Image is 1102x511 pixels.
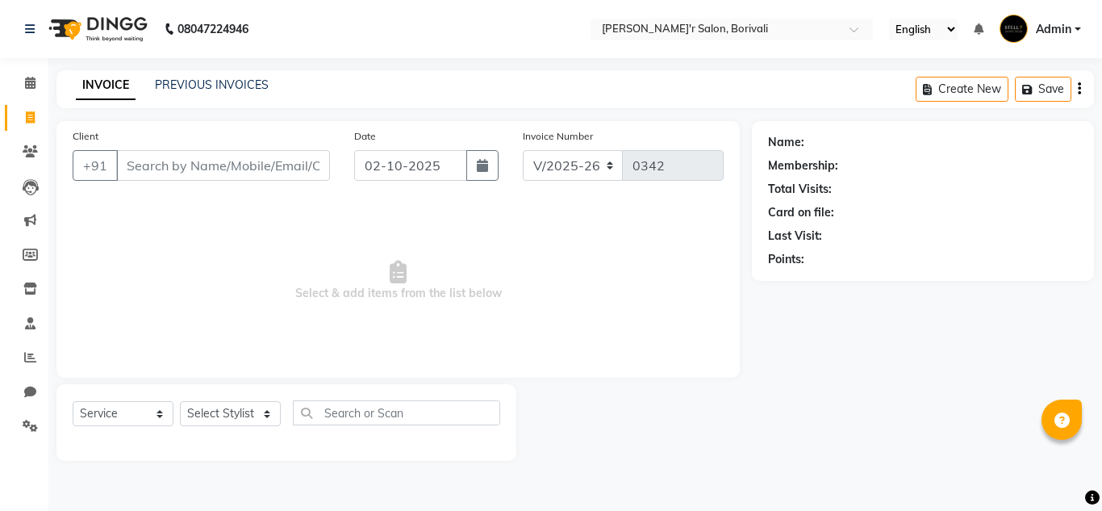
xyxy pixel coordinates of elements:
div: Last Visit: [768,228,822,245]
label: Date [354,129,376,144]
span: Select & add items from the list below [73,200,724,362]
iframe: chat widget [1034,446,1086,495]
label: Client [73,129,98,144]
div: Points: [768,251,804,268]
input: Search by Name/Mobile/Email/Code [116,150,330,181]
button: Create New [916,77,1008,102]
img: logo [41,6,152,52]
img: Admin [1000,15,1028,43]
label: Invoice Number [523,129,593,144]
div: Total Visits: [768,181,832,198]
b: 08047224946 [177,6,248,52]
a: INVOICE [76,71,136,100]
span: Admin [1036,21,1071,38]
button: Save [1015,77,1071,102]
button: +91 [73,150,118,181]
a: PREVIOUS INVOICES [155,77,269,92]
input: Search or Scan [293,400,500,425]
div: Membership: [768,157,838,174]
div: Name: [768,134,804,151]
div: Card on file: [768,204,834,221]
